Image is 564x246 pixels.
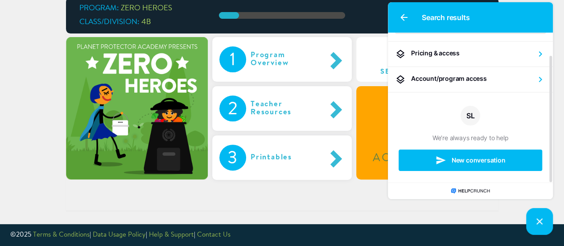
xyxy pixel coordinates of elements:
span: 4B [141,18,151,26]
div: Pricing & access [2,41,167,67]
span: © [10,232,16,238]
a: Data Usage Policy [93,232,146,238]
span: Class/Division: [79,18,140,26]
a: Help & Support [149,232,194,238]
div: 2 [219,96,246,121]
img: zeroHeroesTrial-709919bdc35c19934481c5a402c44ecc.png [66,37,208,179]
a: Terms & Conditions [33,232,90,238]
span: | [146,232,147,238]
div: Program Overview [246,46,325,72]
h3: Search results [36,12,84,23]
span: | [194,232,195,238]
div: 1 [219,46,246,72]
span: Program: [79,4,119,12]
div: Printables [246,145,315,171]
span: SL [81,112,89,119]
h3: Account/program access [25,74,144,83]
button: New conversation [13,150,156,171]
span: 2025 [16,232,31,238]
span: | [90,232,91,238]
span: ZERO HEROES [121,4,172,12]
h3: Pricing & access [25,49,144,58]
div: Account/program access [2,67,167,92]
span: Set Up Presentation [363,68,491,76]
div: Access Pending [358,153,497,164]
div: Teacher Resources [246,96,325,121]
p: We’re always ready to help [47,133,123,142]
div: 3 [219,145,246,171]
span: New conversation [66,157,120,163]
a: Contact Us [197,232,231,238]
